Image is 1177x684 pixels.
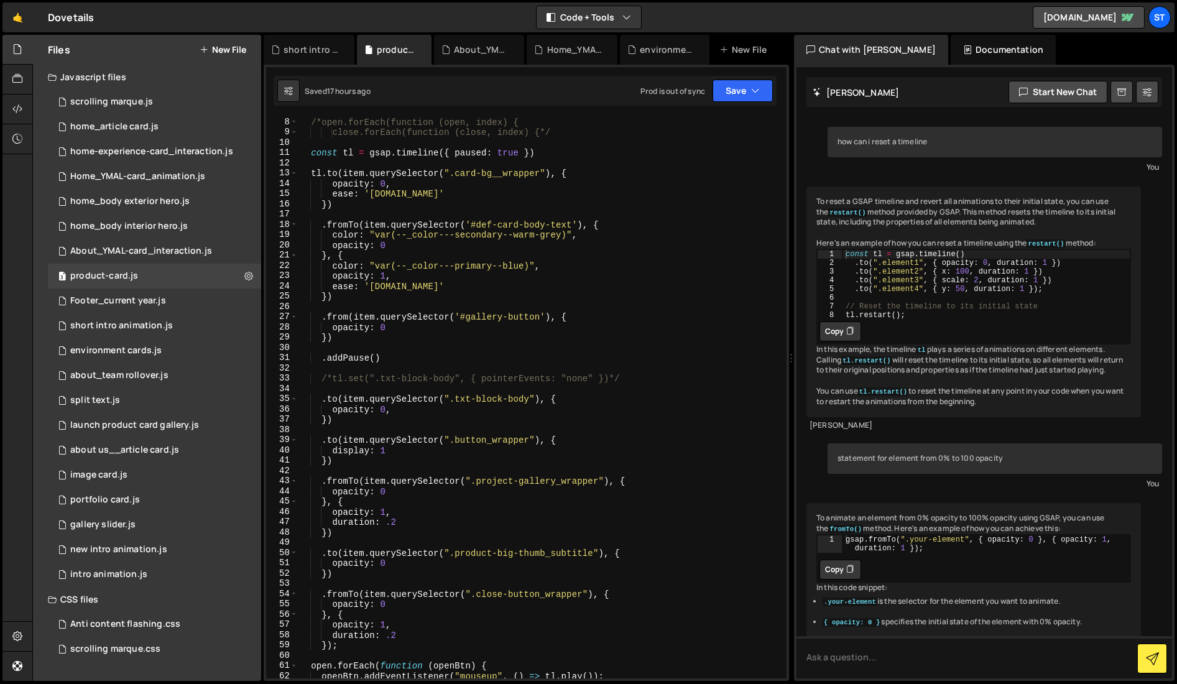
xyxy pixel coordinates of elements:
div: 16 [266,199,298,210]
div: product-card.js [377,44,417,56]
h2: Files [48,43,70,57]
div: 36 [266,404,298,415]
div: 20 [266,240,298,251]
div: 25 [266,291,298,302]
div: 50 [266,548,298,558]
div: 15113/39528.js [48,388,261,413]
div: 56 [266,609,298,620]
div: 12 [266,158,298,169]
div: about us__article card.js [70,445,179,456]
div: 1 [818,535,842,553]
div: 61 [266,660,298,671]
div: 17 hours ago [327,86,371,96]
div: 15113/39521.js [48,139,261,164]
button: New File [200,45,246,55]
div: scrolling marque.css [70,644,160,655]
div: 15113/39545.js [48,214,261,239]
div: scrolling marque.css [48,637,261,662]
div: 28 [266,322,298,333]
code: fromTo() [828,525,863,534]
div: 15113/42276.js [48,413,261,438]
div: You [831,477,1159,490]
div: CSS files [33,587,261,612]
div: split text.js [70,395,120,406]
div: 32 [266,363,298,374]
div: 44 [266,486,298,497]
div: 54 [266,589,298,599]
div: Home_YMAL-card_animation.js [547,44,603,56]
div: 17 [266,209,298,220]
div: 29 [266,332,298,343]
div: statement for element from 0% to 100 opacity [828,443,1162,474]
div: home_article card.js [70,121,159,132]
div: 15113/39522.js [48,338,261,363]
div: 8 [818,311,842,320]
div: Chat with [PERSON_NAME] [794,35,948,65]
span: 3 [58,272,66,282]
div: 15113/42183.js [48,264,261,289]
div: 15113/39520.js [48,438,261,463]
div: 13 [266,168,298,178]
div: 15113/40360.js [48,363,261,388]
div: gallery slider.js [70,519,136,530]
div: 15113/43303.js [48,289,261,313]
div: You [831,160,1159,173]
div: Home_YMAL-card_animation.js [70,171,205,182]
button: Copy [819,560,861,580]
code: restart() [1027,239,1065,248]
div: 15113/39563.js [48,488,261,512]
div: About_YMAL-card_interaction.js [454,44,510,56]
div: intro animation.js [70,569,147,580]
div: 31 [266,353,298,363]
div: 47 [266,517,298,527]
a: 🤙 [2,2,33,32]
button: Start new chat [1009,81,1107,103]
code: tl [916,346,927,354]
div: 43 [266,476,298,486]
div: Documentation [951,35,1056,65]
div: short intro animation.js [284,44,339,56]
div: 27 [266,312,298,322]
div: 23 [266,270,298,281]
div: 2 [818,259,842,267]
div: how can i reset a timeline [828,127,1162,157]
div: 59 [266,640,298,650]
code: tl.restart() [858,387,909,396]
div: home_body exterior hero.js [70,196,190,207]
div: 34 [266,384,298,394]
div: 6 [818,293,842,302]
div: 48 [266,527,298,538]
div: 51 [266,558,298,568]
div: 15113/43503.js [48,114,261,139]
div: 41 [266,455,298,466]
li: is the selector for the element you want to animate. [823,596,1131,607]
div: image card.js [70,469,127,481]
div: 18 [266,220,298,230]
div: 38 [266,425,298,435]
div: Home_YMAL-card_animation.js [48,164,261,189]
div: About_YMAL-card_interaction.js [70,246,212,257]
div: 45 [266,496,298,507]
div: 9 [266,127,298,137]
div: 10 [266,137,298,148]
div: 3 [818,267,842,276]
div: 30 [266,343,298,353]
div: 40 [266,445,298,456]
div: To reset a GSAP timeline and revert all animations to their initial state, you can use the method... [806,187,1141,417]
div: 24 [266,281,298,292]
div: Javascript files [33,65,261,90]
div: 52 [266,568,298,579]
div: scrolling marque.js [70,96,153,108]
div: home_body interior hero.js [70,221,188,232]
div: 49 [266,537,298,548]
div: portfolio card.js [70,494,140,506]
div: 15113/44504.css [48,612,261,637]
a: St [1148,6,1171,29]
div: Anti content flashing.css [70,619,180,630]
div: 55 [266,599,298,609]
div: 46 [266,507,298,517]
div: 37 [266,414,298,425]
div: 19 [266,229,298,240]
div: 62 [266,671,298,682]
